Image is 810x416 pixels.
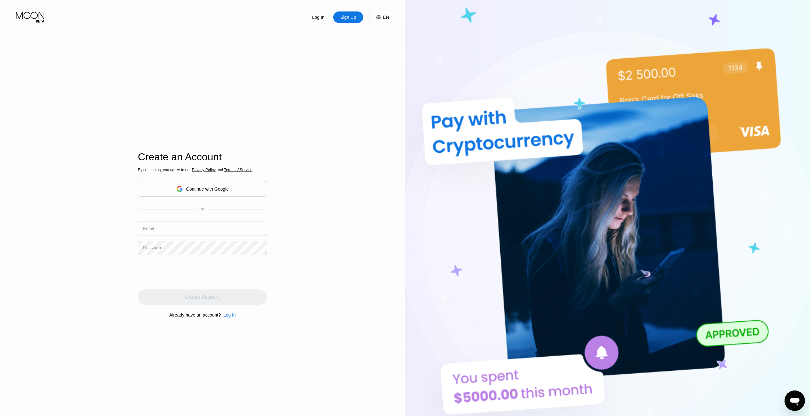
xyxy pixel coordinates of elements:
[370,11,389,23] div: EN
[333,11,363,23] div: Sign Up
[224,168,252,172] span: Terms of Service
[138,151,267,163] div: Create an Account
[785,390,805,411] iframe: Button to launch messaging window
[201,207,204,211] div: or
[169,312,221,317] div: Already have an account?
[221,312,236,317] div: Log In
[192,168,216,172] span: Privacy Policy
[303,11,333,23] div: Log In
[186,186,229,192] div: Continue with Google
[138,260,235,285] iframe: reCAPTCHA
[143,226,154,231] div: Email
[215,168,224,172] span: and
[340,14,357,20] div: Sign Up
[312,14,325,20] div: Log In
[138,181,267,197] div: Continue with Google
[383,15,389,20] div: EN
[138,168,267,172] div: By continuing, you agree to our
[143,245,162,250] div: Password
[223,312,236,317] div: Log In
